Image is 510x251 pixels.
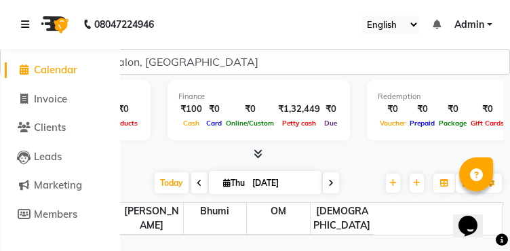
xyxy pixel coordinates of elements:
[378,119,408,128] span: Voucher
[94,5,154,43] b: 08047224946
[322,102,339,116] div: ₹0
[469,119,506,128] span: Gift Cards
[5,120,117,136] a: Clients
[280,119,318,128] span: Petty cash
[378,102,408,116] div: ₹0
[34,150,62,163] span: Leads
[5,178,117,193] a: Marketing
[224,102,276,116] div: ₹0
[181,119,201,128] span: Cash
[220,178,248,188] span: Thu
[469,102,506,116] div: ₹0
[224,119,276,128] span: Online/Custom
[5,207,117,223] a: Members
[204,119,224,128] span: Card
[155,172,189,193] span: Today
[106,102,140,116] div: ₹0
[5,92,117,107] a: Invoice
[437,119,469,128] span: Package
[408,119,437,128] span: Prepaid
[120,203,183,234] span: [PERSON_NAME]
[34,208,77,220] span: Members
[276,102,322,116] div: ₹1,32,449
[35,5,73,43] img: logo
[204,102,224,116] div: ₹0
[248,173,316,193] input: 2025-09-04
[178,91,339,102] div: Finance
[34,178,82,191] span: Marketing
[5,149,117,165] a: Leads
[454,18,484,32] span: Admin
[5,62,117,78] a: Calendar
[106,119,140,128] span: Products
[247,203,310,220] span: OM
[437,102,469,116] div: ₹0
[184,203,247,220] span: Bhumi
[408,102,437,116] div: ₹0
[178,102,204,116] div: ₹100
[34,92,67,105] span: Invoice
[34,63,77,76] span: Calendar
[453,197,496,237] iframe: chat widget
[34,121,66,134] span: Clients
[311,203,374,234] span: [DEMOGRAPHIC_DATA]
[322,119,339,128] span: Due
